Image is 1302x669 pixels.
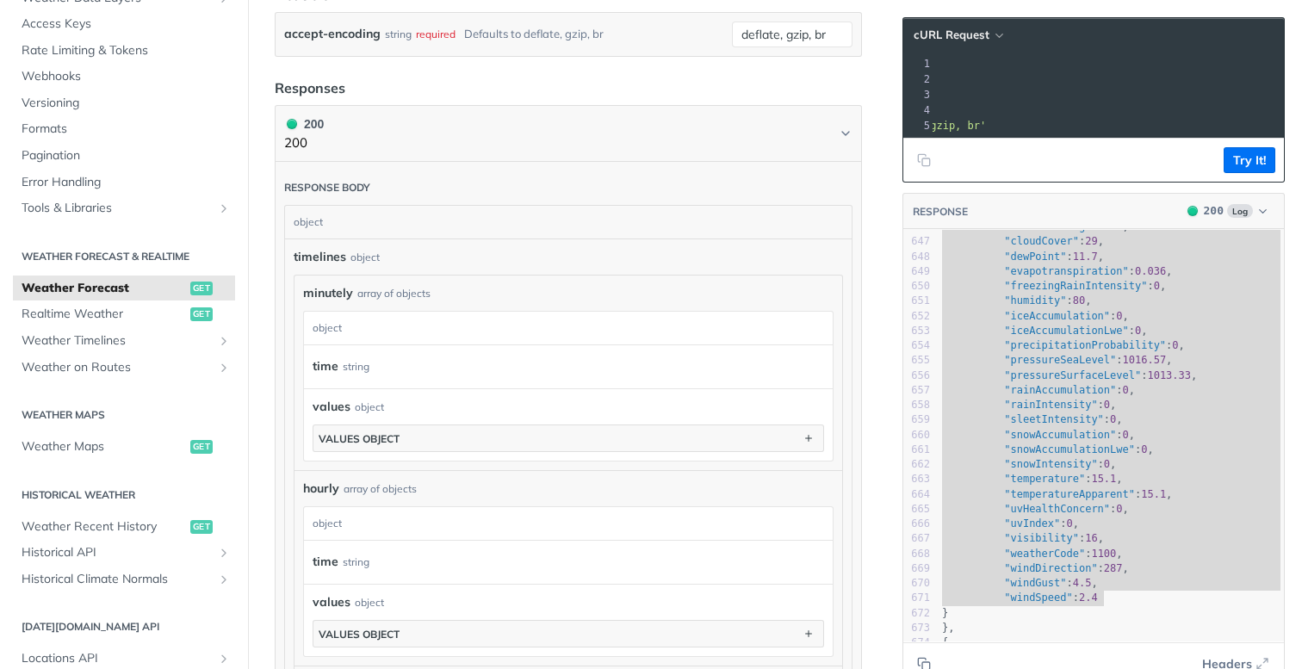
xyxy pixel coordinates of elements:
span: : , [942,532,1104,544]
span: 200 [287,119,297,129]
span: "rainAccumulation" [1004,384,1116,396]
div: array of objects [357,286,431,301]
span: 0.036 [1135,265,1166,277]
span: 16 [1085,532,1097,544]
span: Formats [22,121,231,138]
span: : , [942,310,1129,322]
span: "weatherCode" [1004,548,1085,560]
span: 0 [1067,517,1073,530]
button: Copy to clipboard [912,147,936,173]
span: : , [942,488,1172,500]
span: "evapotranspiration" [1004,265,1129,277]
div: object [355,400,384,415]
span: : , [942,517,1079,530]
a: Tools & LibrariesShow subpages for Tools & Libraries [13,195,235,221]
span: 0 [1172,339,1178,351]
span: : , [942,384,1135,396]
a: Weather on RoutesShow subpages for Weather on Routes [13,355,235,381]
span: : [942,592,1098,604]
span: : , [942,325,1148,337]
span: Tools & Libraries [22,200,213,217]
svg: Chevron [839,127,852,140]
span: 0 [1116,503,1122,515]
div: array of objects [344,481,417,497]
span: "snowAccumulationLwe" [1004,443,1135,455]
span: "uvHealthConcern" [1004,503,1110,515]
div: object [350,250,380,265]
div: 648 [903,250,930,264]
p: 200 [284,133,324,153]
span: "snowAccumulation" [1004,429,1116,441]
h2: Weather Maps [13,407,235,423]
button: 200200Log [1179,202,1275,220]
div: 200 [284,115,324,133]
a: Realtime Weatherget [13,301,235,327]
div: 654 [903,338,930,353]
span: : , [942,339,1185,351]
div: 655 [903,353,930,368]
span: values [313,398,350,416]
span: 0 [1135,325,1141,337]
div: required [416,22,456,46]
span: : , [942,265,1172,277]
a: Pagination [13,143,235,169]
span: Locations API [22,650,213,667]
label: accept-encoding [284,22,381,46]
span: : , [942,458,1116,470]
span: "windDirection" [1004,562,1097,574]
div: 4 [903,102,933,118]
a: Versioning [13,90,235,116]
div: 647 [903,234,930,249]
span: 0 [1123,384,1129,396]
div: 2 [903,71,933,87]
div: 667 [903,531,930,546]
a: Weather Forecastget [13,276,235,301]
div: 669 [903,561,930,576]
span: Historical API [22,544,213,561]
a: Historical APIShow subpages for Historical API [13,540,235,566]
a: Rate Limiting & Tokens [13,38,235,64]
div: 670 [903,576,930,591]
span: "humidity" [1004,294,1066,307]
div: 658 [903,398,930,412]
a: Formats [13,116,235,142]
span: 1013.33 [1147,369,1191,381]
div: 653 [903,324,930,338]
span: "dewPoint" [1004,251,1066,263]
a: Weather TimelinesShow subpages for Weather Timelines [13,328,235,354]
h2: Historical Weather [13,487,235,503]
span: : , [942,354,1172,366]
span: 80 [1073,294,1085,307]
span: : , [942,443,1154,455]
div: 657 [903,383,930,398]
span: Weather Maps [22,438,186,455]
div: 650 [903,279,930,294]
span: 0 [1116,310,1122,322]
div: 671 [903,591,930,605]
span: : , [942,294,1092,307]
div: 656 [903,369,930,383]
div: 672 [903,606,930,621]
div: 664 [903,487,930,502]
button: values object [313,621,823,647]
span: 15.1 [1141,488,1166,500]
button: values object [313,425,823,451]
div: 665 [903,502,930,517]
div: 661 [903,443,930,457]
div: string [385,22,412,46]
span: : , [942,235,1104,247]
span: "freezingRainIntensity" [1004,280,1147,292]
div: Defaults to deflate, gzip, br [464,22,604,46]
span: Weather Forecast [22,280,186,297]
span: Versioning [22,95,231,112]
div: 649 [903,264,930,279]
span: hourly [303,480,339,498]
span: 0 [1141,443,1147,455]
span: : , [942,413,1123,425]
span: : , [942,369,1197,381]
button: Show subpages for Tools & Libraries [217,201,231,215]
span: Rate Limiting & Tokens [22,42,231,59]
div: 662 [903,457,930,472]
button: 200 200200 [284,115,852,153]
button: Try It! [1224,147,1275,173]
